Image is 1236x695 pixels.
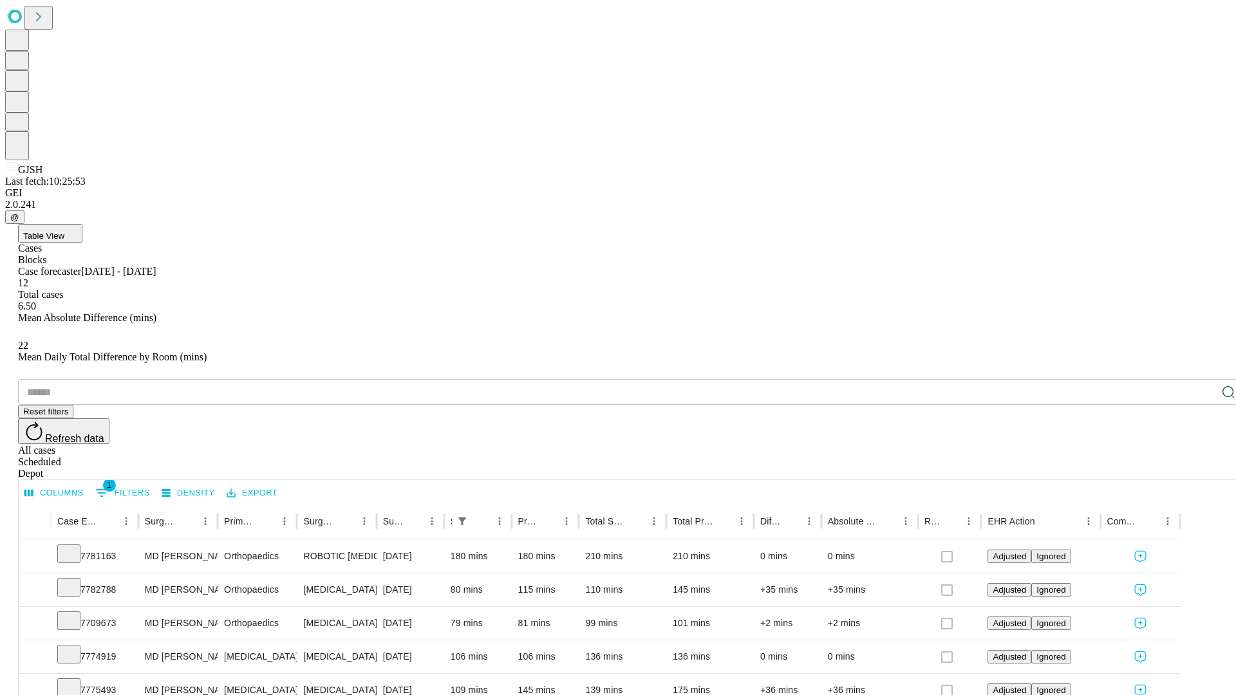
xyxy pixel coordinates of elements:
[224,516,256,526] div: Primary Service
[942,512,960,530] button: Sort
[99,512,117,530] button: Sort
[103,479,116,492] span: 1
[473,512,491,530] button: Sort
[224,640,290,673] div: [MEDICAL_DATA]
[18,340,28,351] span: 22
[337,512,355,530] button: Sort
[1031,650,1071,663] button: Ignored
[673,516,713,526] div: Total Predicted Duration
[627,512,645,530] button: Sort
[383,640,438,673] div: [DATE]
[993,652,1026,662] span: Adjusted
[224,540,290,573] div: Orthopaedics
[23,407,68,416] span: Reset filters
[145,540,211,573] div: MD [PERSON_NAME] [PERSON_NAME] Md
[491,512,509,530] button: Menu
[585,607,660,640] div: 99 mins
[303,607,370,640] div: [MEDICAL_DATA] WITH [MEDICAL_DATA] REPAIR
[25,646,44,669] button: Expand
[57,573,132,606] div: 7782788
[988,650,1031,663] button: Adjusted
[988,550,1031,563] button: Adjusted
[18,301,36,311] span: 6.50
[453,512,471,530] button: Show filters
[585,516,626,526] div: Total Scheduled Duration
[303,516,335,526] div: Surgery Name
[18,405,73,418] button: Reset filters
[518,516,539,526] div: Predicted In Room Duration
[760,516,781,526] div: Difference
[1031,616,1071,630] button: Ignored
[383,540,438,573] div: [DATE]
[924,516,941,526] div: Resolved in EHR
[782,512,800,530] button: Sort
[645,512,663,530] button: Menu
[145,607,211,640] div: MD [PERSON_NAME] [PERSON_NAME] Md
[423,512,441,530] button: Menu
[800,512,818,530] button: Menu
[145,516,177,526] div: Surgeon Name
[673,573,747,606] div: 145 mins
[18,418,109,444] button: Refresh data
[1141,512,1159,530] button: Sort
[828,516,877,526] div: Absolute Difference
[224,573,290,606] div: Orthopaedics
[223,483,281,503] button: Export
[518,540,573,573] div: 180 mins
[1036,551,1065,561] span: Ignored
[383,573,438,606] div: [DATE]
[10,212,19,222] span: @
[988,616,1031,630] button: Adjusted
[451,573,505,606] div: 80 mins
[145,573,211,606] div: MD [PERSON_NAME] [PERSON_NAME] Md
[23,231,64,241] span: Table View
[57,540,132,573] div: 7781163
[1031,583,1071,597] button: Ignored
[196,512,214,530] button: Menu
[760,573,815,606] div: +35 mins
[715,512,733,530] button: Sort
[18,224,82,243] button: Table View
[18,312,156,323] span: Mean Absolute Difference (mins)
[92,483,153,503] button: Show filters
[557,512,576,530] button: Menu
[993,685,1026,695] span: Adjusted
[21,483,87,503] button: Select columns
[18,277,28,288] span: 12
[178,512,196,530] button: Sort
[81,266,156,277] span: [DATE] - [DATE]
[993,585,1026,595] span: Adjusted
[1031,550,1071,563] button: Ignored
[5,187,1231,199] div: GEI
[585,540,660,573] div: 210 mins
[828,573,912,606] div: +35 mins
[539,512,557,530] button: Sort
[1036,618,1065,628] span: Ignored
[585,573,660,606] div: 110 mins
[1159,512,1177,530] button: Menu
[1080,512,1098,530] button: Menu
[57,516,98,526] div: Case Epic Id
[303,640,370,673] div: [MEDICAL_DATA]
[993,551,1026,561] span: Adjusted
[760,607,815,640] div: +2 mins
[25,579,44,602] button: Expand
[960,512,978,530] button: Menu
[224,607,290,640] div: Orthopaedics
[355,512,373,530] button: Menu
[25,546,44,568] button: Expand
[518,607,573,640] div: 81 mins
[1036,685,1065,695] span: Ignored
[988,583,1031,597] button: Adjusted
[585,640,660,673] div: 136 mins
[760,540,815,573] div: 0 mins
[828,607,912,640] div: +2 mins
[988,516,1035,526] div: EHR Action
[828,640,912,673] div: 0 mins
[673,540,747,573] div: 210 mins
[993,618,1026,628] span: Adjusted
[18,164,42,175] span: GJSH
[57,640,132,673] div: 7774919
[18,289,63,300] span: Total cases
[158,483,218,503] button: Density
